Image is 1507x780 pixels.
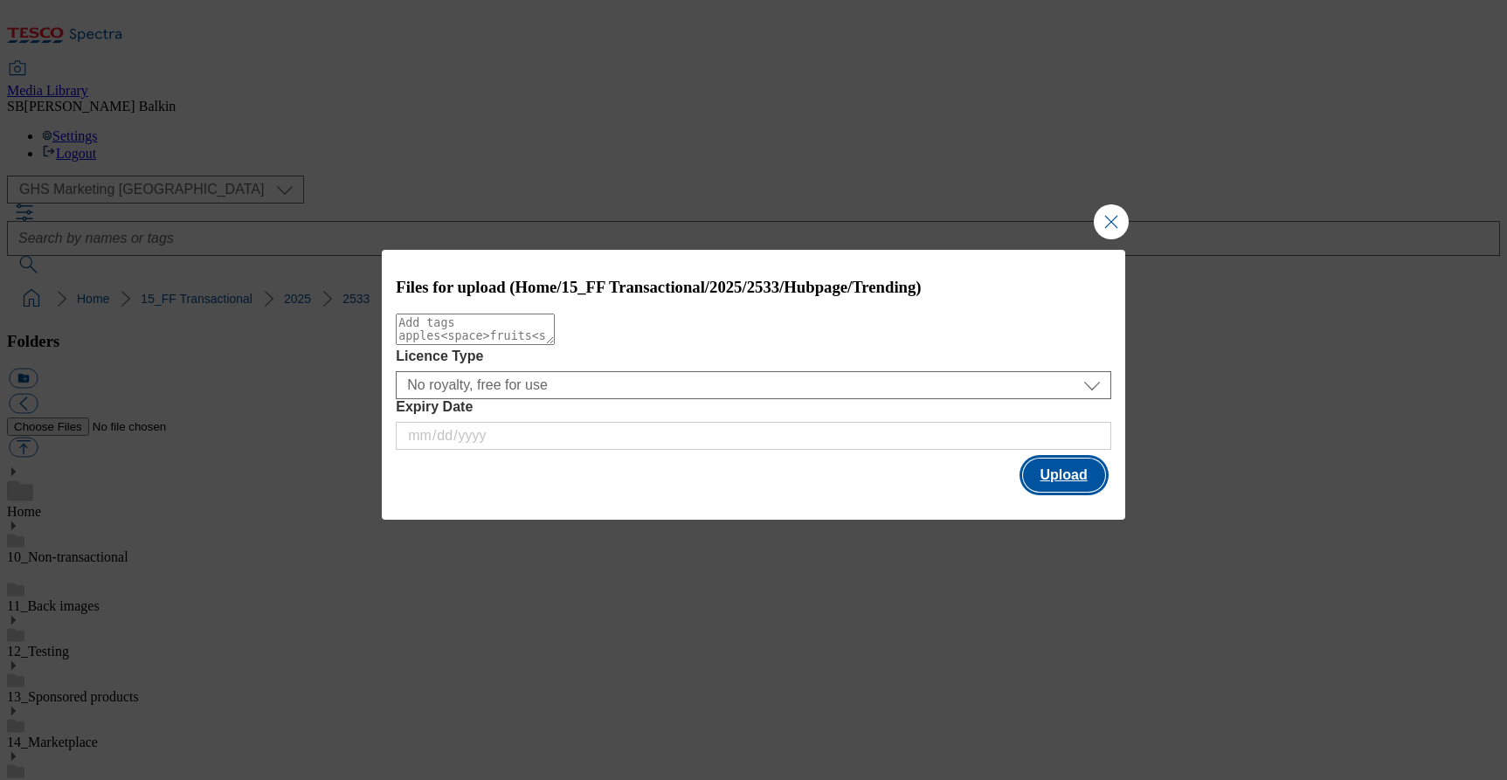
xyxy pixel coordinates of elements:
[382,250,1125,520] div: Modal
[1023,459,1105,492] button: Upload
[396,399,1111,415] label: Expiry Date
[1094,204,1129,239] button: Close Modal
[396,278,1111,297] h3: Files for upload (Home/15_FF Transactional/2025/2533/Hubpage/Trending)
[396,349,1111,364] label: Licence Type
